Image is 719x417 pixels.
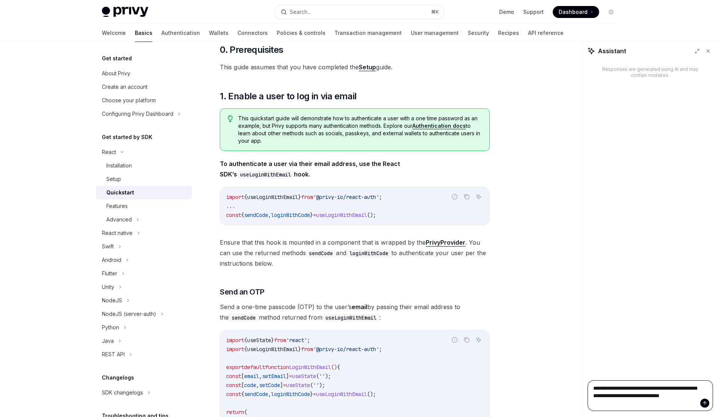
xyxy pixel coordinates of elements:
button: Copy the contents from the code block [462,335,471,345]
a: About Privy [96,67,192,80]
span: import [226,337,244,344]
span: Ensure that this hook is mounted in a component that is wrapped by the . You can use the returned... [220,237,490,269]
img: light logo [102,7,148,17]
div: Installation [106,161,132,170]
span: = [289,373,292,380]
span: useState [292,373,316,380]
a: Support [523,8,544,16]
span: ; [307,337,310,344]
span: [ [241,373,244,380]
strong: To authenticate a user via their email address, use the React SDK’s hook. [220,160,400,178]
a: Setup [359,63,376,71]
span: { [244,337,247,344]
span: '' [313,382,319,389]
span: useLoginWithEmail [247,194,298,200]
span: Assistant [598,46,626,55]
span: Dashboard [559,8,588,16]
a: Basics [135,24,152,42]
span: import [226,194,244,200]
span: 1. Enable a user to log in via email [220,90,357,102]
span: '' [319,373,325,380]
code: loginWithCode [346,249,391,257]
span: } [310,212,313,218]
button: Report incorrect code [450,192,459,202]
span: ; [379,346,382,353]
div: Features [106,202,128,211]
span: useState [286,382,310,389]
a: API reference [528,24,564,42]
span: (); [367,212,376,218]
div: About Privy [102,69,130,78]
span: export [226,364,244,371]
strong: email [352,303,367,311]
code: sendCode [229,314,259,322]
a: Recipes [498,24,519,42]
span: { [337,364,340,371]
span: ( [310,382,313,389]
span: = [313,212,316,218]
span: const [226,212,241,218]
div: NodeJS [102,296,122,305]
button: Toggle dark mode [605,6,617,18]
span: [ [241,382,244,389]
div: React [102,148,116,157]
a: PrivyProvider [426,239,465,247]
span: This guide assumes that you have completed the guide. [220,62,490,72]
span: from [301,346,313,353]
span: } [271,337,274,344]
span: ] [280,382,283,389]
span: useLoginWithEmail [316,212,367,218]
span: ( [316,373,319,380]
span: This quickstart guide will demonstrate how to authenticate a user with a one time password as an ... [238,115,482,145]
span: 'react' [286,337,307,344]
button: Search...⌘K [276,5,443,19]
button: Report incorrect code [450,335,459,345]
a: Authentication [161,24,200,42]
span: , [268,212,271,218]
div: Quickstart [106,188,134,197]
span: function [265,364,289,371]
span: import [226,346,244,353]
div: Configuring Privy Dashboard [102,109,173,118]
span: { [241,212,244,218]
span: from [274,337,286,344]
a: User management [411,24,459,42]
div: React native [102,229,133,238]
a: Security [468,24,489,42]
h5: Get started by SDK [102,133,152,142]
h5: Get started [102,54,132,63]
span: const [226,373,241,380]
a: Demo [499,8,514,16]
span: ... [226,203,235,209]
a: Policies & controls [277,24,325,42]
a: Connectors [237,24,268,42]
div: Flutter [102,269,117,278]
span: Send a one-time passcode (OTP) to the user’s by passing their email address to the method returne... [220,302,490,323]
button: Ask AI [474,192,483,202]
button: Send message [700,399,709,408]
span: from [301,194,313,200]
span: const [226,382,241,389]
div: Python [102,323,119,332]
button: Copy the contents from the code block [462,192,471,202]
span: ⌘ K [431,9,439,15]
a: Create an account [96,80,192,94]
div: Unity [102,282,114,291]
span: , [259,373,262,380]
a: Welcome [102,24,126,42]
span: ] [286,373,289,380]
span: } [298,194,301,200]
a: Features [96,199,192,213]
span: ; [379,194,382,200]
code: sendCode [306,249,336,257]
span: default [244,364,265,371]
div: REST API [102,350,125,359]
span: '@privy-io/react-auth' [313,346,379,353]
code: useLoginWithEmail [237,170,294,179]
span: email [244,373,259,380]
span: sendCode [244,212,268,218]
div: Choose your platform [102,96,156,105]
span: , [256,382,259,389]
div: Android [102,256,121,265]
a: Transaction management [334,24,402,42]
